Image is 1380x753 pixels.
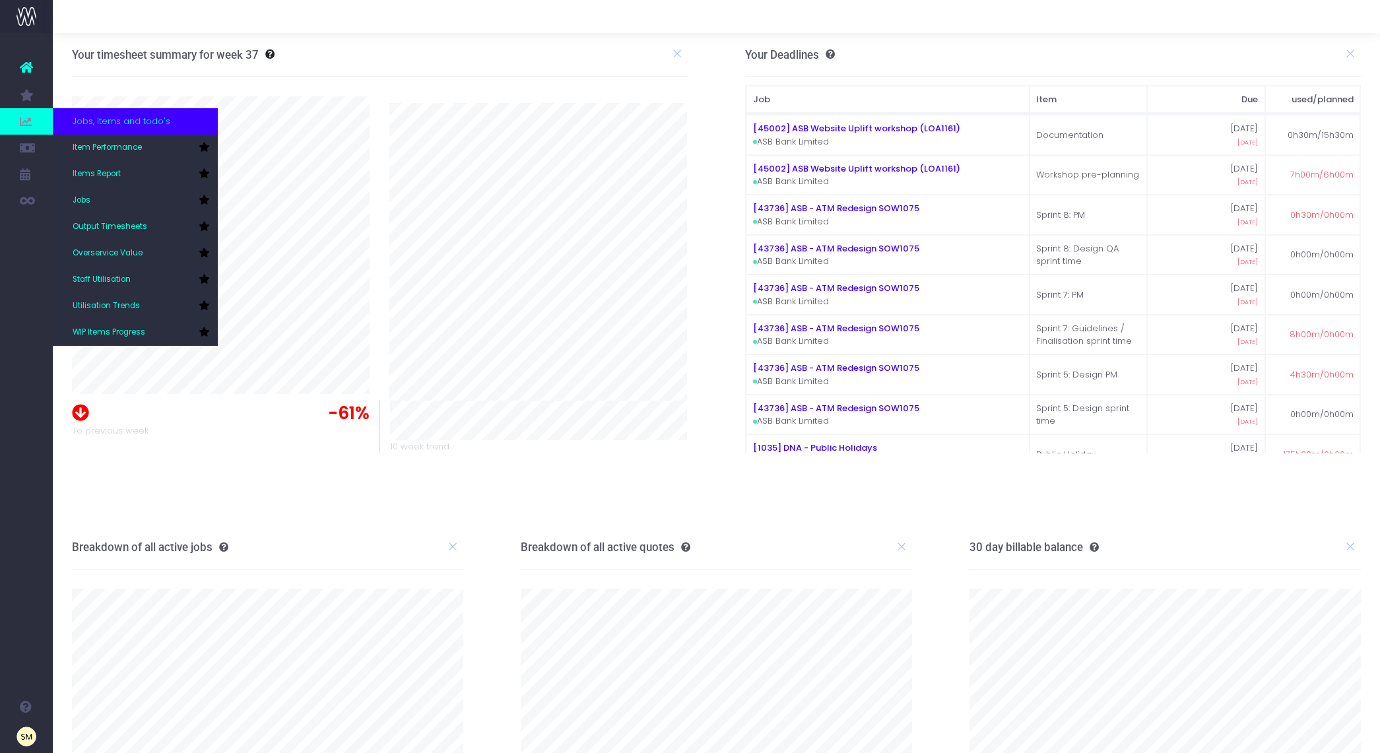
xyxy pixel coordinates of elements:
td: Public Holiday [1030,434,1147,475]
a: Items Report [53,161,218,187]
td: z.DNA Time Off [746,434,1030,475]
span: 0h00m/0h00m [1290,408,1354,421]
td: ASB Bank Limited [746,395,1030,435]
span: [DATE] [1237,377,1258,387]
a: [43736] ASB - ATM Redesign SOW1075 [753,322,919,335]
span: 4h30m/0h00m [1290,368,1354,381]
span: To previous week [72,424,148,438]
a: Jobs [53,187,218,214]
a: Staff Utilisation [53,267,218,293]
td: [DATE] [1147,434,1265,475]
a: [1035] DNA - Public Holidays [753,442,877,454]
td: ASB Bank Limited [746,275,1030,315]
span: WIP Items Progress [73,327,145,339]
a: [43736] ASB - ATM Redesign SOW1075 [753,282,919,294]
td: [DATE] [1147,275,1265,315]
a: Item Performance [53,135,218,161]
span: 0h00m/0h00m [1290,288,1354,302]
td: [DATE] [1147,395,1265,435]
th: Job: activate to sort column ascending [746,86,1030,114]
span: Item Performance [73,142,142,154]
h3: Breakdown of all active jobs [72,540,228,554]
td: Workshop pre-planning [1030,155,1147,195]
td: ASB Bank Limited [746,155,1030,195]
span: [DATE] [1237,138,1258,147]
span: Items Report [73,168,121,180]
td: [DATE] [1147,315,1265,355]
td: Documentation [1030,115,1147,155]
td: [DATE] [1147,195,1265,235]
td: Sprint 5: Design PM [1030,354,1147,395]
a: Overservice Value [53,240,218,267]
th: Due: activate to sort column ascending [1147,86,1265,114]
span: [DATE] [1237,337,1258,346]
span: Output Timesheets [73,221,147,233]
td: [DATE] [1147,115,1265,155]
span: 8h00m/0h00m [1290,328,1354,341]
td: [DATE] [1147,354,1265,395]
th: Item: activate to sort column ascending [1030,86,1147,114]
a: [43736] ASB - ATM Redesign SOW1075 [753,202,919,214]
td: [DATE] [1147,155,1265,195]
span: 0h30m/0h00m [1290,209,1354,222]
a: [43736] ASB - ATM Redesign SOW1075 [753,362,919,374]
span: [DATE] [1237,298,1258,307]
span: [DATE] [1237,178,1258,187]
span: [DATE] [1237,218,1258,227]
td: Sprint 7: PM [1030,275,1147,315]
span: 7h00m/6h00m [1290,168,1354,181]
span: 10 week trend [390,440,449,453]
td: Sprint 8: Design QA sprint time [1030,235,1147,275]
a: WIP Items Progress [53,319,218,346]
td: ASB Bank Limited [746,354,1030,395]
td: Sprint 8: PM [1030,195,1147,235]
h3: Breakdown of all active quotes [521,540,690,554]
th: used/planned: activate to sort column ascending [1265,86,1361,114]
a: Output Timesheets [53,214,218,240]
td: ASB Bank Limited [746,195,1030,235]
span: [DATE] [1237,417,1258,426]
span: Jobs, items and todo's [73,115,170,128]
a: [45002] ASB Website Uplift workshop (LOA1161) [753,162,960,175]
td: ASB Bank Limited [746,315,1030,355]
span: 175h30m/0h00m [1283,448,1354,461]
td: [DATE] [1147,235,1265,275]
td: ASB Bank Limited [746,115,1030,155]
h3: Your timesheet summary for week 37 [72,48,259,61]
a: [43736] ASB - ATM Redesign SOW1075 [753,402,919,414]
a: Utilisation Trends [53,293,218,319]
span: 0h30m/15h30m [1288,129,1354,142]
img: images/default_profile_image.png [16,727,36,746]
span: -61% [328,401,370,426]
span: Utilisation Trends [73,300,140,312]
span: Overservice Value [73,247,143,259]
span: Jobs [73,195,90,207]
span: 0h00m/0h00m [1290,248,1354,261]
h3: Your Deadlines [745,48,835,61]
span: [DATE] [1237,257,1258,267]
td: Sprint 7: Guidelines / Finalisation sprint time [1030,315,1147,355]
td: ASB Bank Limited [746,235,1030,275]
a: [43736] ASB - ATM Redesign SOW1075 [753,242,919,255]
h3: 30 day billable balance [969,540,1099,554]
a: [45002] ASB Website Uplift workshop (LOA1161) [753,122,960,135]
td: Sprint 5: Design sprint time [1030,395,1147,435]
span: Staff Utilisation [73,274,131,286]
